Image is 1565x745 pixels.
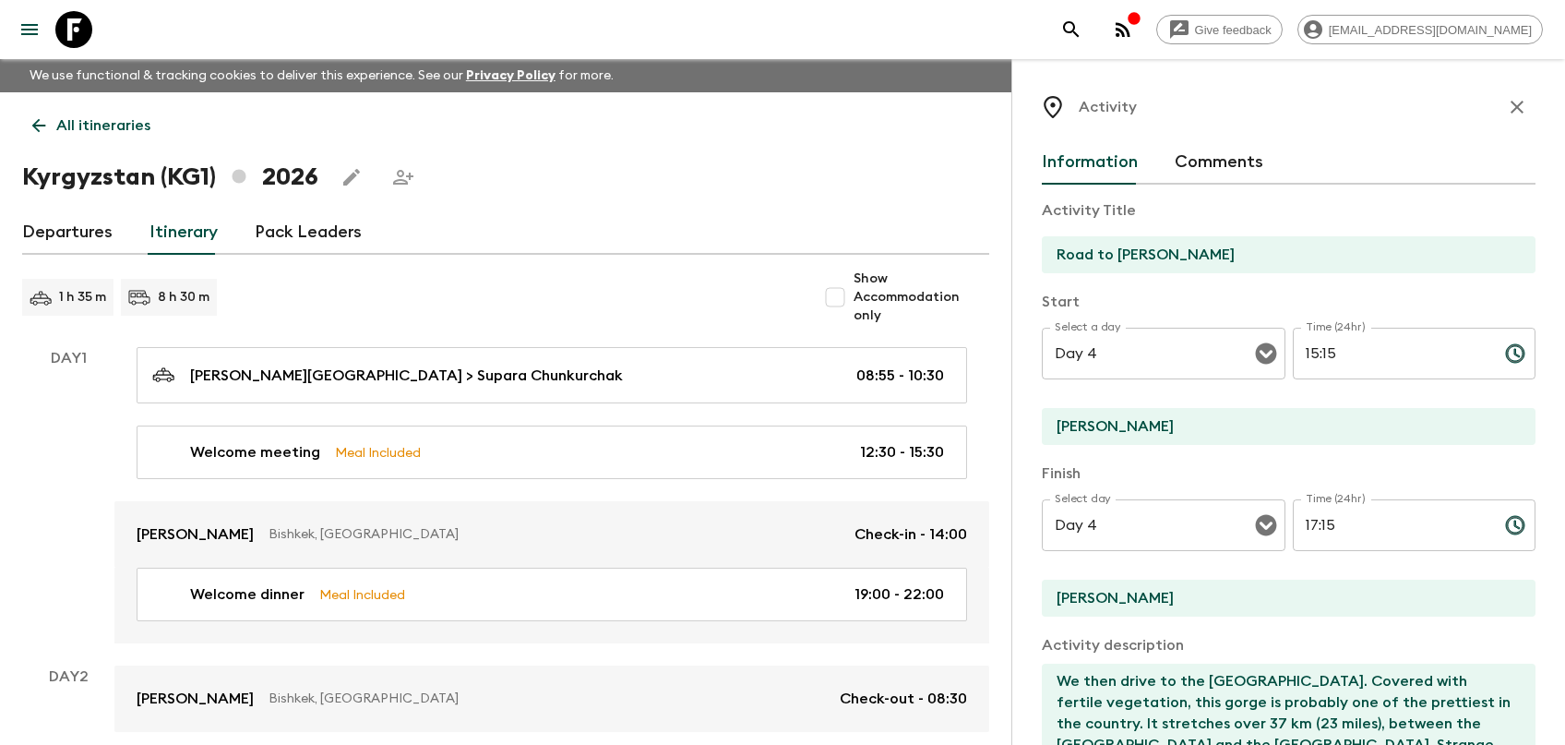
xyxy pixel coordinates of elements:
[1319,23,1542,37] span: [EMAIL_ADDRESS][DOMAIN_NAME]
[319,584,405,605] p: Meal Included
[854,583,944,606] p: 19:00 - 22:00
[1055,491,1111,507] label: Select day
[1079,96,1137,118] p: Activity
[1042,408,1521,445] input: Start Location
[1053,11,1090,48] button: search adventures
[190,365,623,387] p: [PERSON_NAME][GEOGRAPHIC_DATA] > Supara Chunkurchak
[854,270,989,325] span: Show Accommodation only
[1293,499,1490,551] input: hh:mm
[269,525,840,544] p: Bishkek, [GEOGRAPHIC_DATA]
[1042,236,1521,273] input: E.g Hozuagawa boat tour
[1306,491,1366,507] label: Time (24hr)
[1306,319,1366,335] label: Time (24hr)
[1055,319,1120,335] label: Select a day
[22,210,113,255] a: Departures
[1175,140,1263,185] button: Comments
[269,690,825,708] p: Bishkek, [GEOGRAPHIC_DATA]
[1042,463,1535,485] p: Finish
[1042,291,1535,313] p: Start
[856,365,944,387] p: 08:55 - 10:30
[1297,15,1543,44] div: [EMAIL_ADDRESS][DOMAIN_NAME]
[137,347,967,403] a: [PERSON_NAME][GEOGRAPHIC_DATA] > Supara Chunkurchak08:55 - 10:30
[22,107,161,144] a: All itineraries
[1497,507,1534,544] button: Choose time, selected time is 5:15 PM
[137,688,254,710] p: [PERSON_NAME]
[840,688,967,710] p: Check-out - 08:30
[1497,335,1534,372] button: Choose time, selected time is 3:15 PM
[1042,199,1535,222] p: Activity Title
[466,69,556,82] a: Privacy Policy
[1253,341,1279,366] button: Open
[1293,328,1490,379] input: hh:mm
[190,441,320,463] p: Welcome meeting
[114,501,989,568] a: [PERSON_NAME]Bishkek, [GEOGRAPHIC_DATA]Check-in - 14:00
[59,288,106,306] p: 1 h 35 m
[1042,580,1521,617] input: End Location (leave blank if same as Start)
[137,568,967,621] a: Welcome dinnerMeal Included19:00 - 22:00
[114,666,989,732] a: [PERSON_NAME]Bishkek, [GEOGRAPHIC_DATA]Check-out - 08:30
[137,523,254,546] p: [PERSON_NAME]
[854,523,967,546] p: Check-in - 14:00
[22,159,318,196] h1: Kyrgyzstan (KG1) 2026
[22,666,114,688] p: Day 2
[190,583,305,606] p: Welcome dinner
[158,288,209,306] p: 8 h 30 m
[11,11,48,48] button: menu
[1253,512,1279,538] button: Open
[22,347,114,369] p: Day 1
[149,210,218,255] a: Itinerary
[385,159,422,196] span: Share this itinerary
[1185,23,1282,37] span: Give feedback
[137,426,967,479] a: Welcome meetingMeal Included12:30 - 15:30
[22,59,621,92] p: We use functional & tracking cookies to deliver this experience. See our for more.
[860,441,944,463] p: 12:30 - 15:30
[333,159,370,196] button: Edit this itinerary
[1156,15,1283,44] a: Give feedback
[255,210,362,255] a: Pack Leaders
[56,114,150,137] p: All itineraries
[335,442,421,463] p: Meal Included
[1042,634,1535,656] p: Activity description
[1042,140,1138,185] button: Information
